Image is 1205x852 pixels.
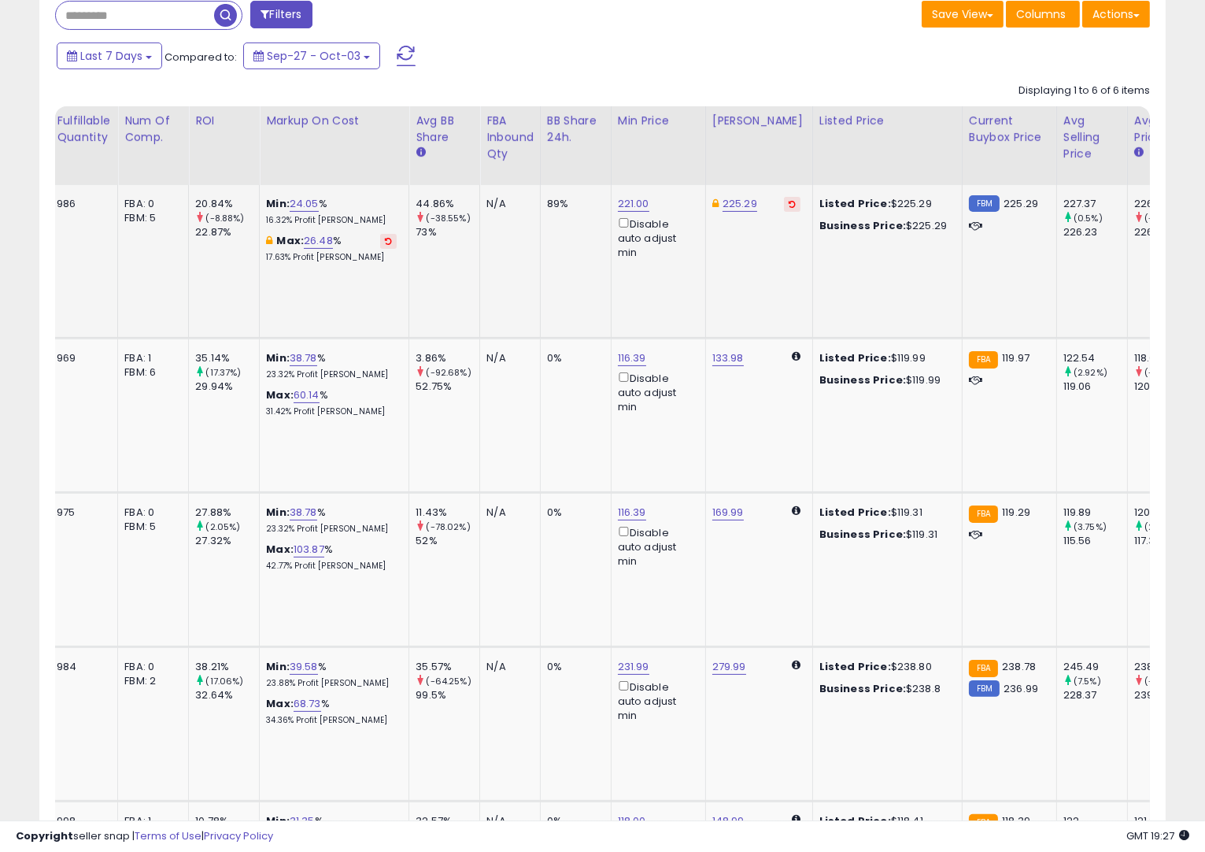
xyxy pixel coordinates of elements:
p: 17.63% Profit [PERSON_NAME] [266,252,397,263]
p: 16.32% Profit [PERSON_NAME] [266,215,397,226]
div: $225.29 [819,197,950,211]
p: 23.32% Profit [PERSON_NAME] [266,524,397,535]
a: 279.99 [712,659,746,675]
div: FBM: 5 [124,520,176,534]
small: (2.92%) [1074,366,1107,379]
a: 116.39 [618,350,646,366]
button: Save View [922,1,1004,28]
div: FBA: 0 [124,197,176,211]
div: FBM: 6 [124,365,176,380]
div: % [266,660,397,689]
div: 227.37 [1063,197,1127,211]
small: Avg BB Share. [416,146,425,160]
b: Business Price: [819,218,906,233]
div: 226.15 [1134,197,1198,211]
div: 38.21% [195,660,259,674]
div: 239.53 [1134,688,1198,702]
a: 221.00 [618,196,649,212]
span: Sep-27 - Oct-03 [267,48,360,64]
b: Listed Price: [819,196,891,211]
small: FBA [969,506,998,523]
div: 245.49 [1063,660,1127,674]
small: (-38.55%) [426,212,470,224]
div: 32.64% [195,688,259,702]
b: Max: [276,233,304,248]
div: $119.99 [819,373,950,387]
small: (-8.88%) [205,212,244,224]
p: 23.32% Profit [PERSON_NAME] [266,369,397,380]
a: 24.05 [290,196,319,212]
div: 969 [57,351,105,365]
button: Actions [1082,1,1150,28]
a: 231.99 [618,659,649,675]
button: Filters [250,1,312,28]
a: 38.78 [290,505,317,520]
div: 27.32% [195,534,259,548]
b: Min: [266,505,290,520]
p: 31.42% Profit [PERSON_NAME] [266,406,397,417]
a: 116.39 [618,505,646,520]
div: 119.06 [1063,380,1127,394]
span: 236.99 [1004,681,1038,696]
div: 119.89 [1063,506,1127,520]
p: 34.36% Profit [PERSON_NAME] [266,715,397,726]
th: The percentage added to the cost of goods (COGS) that forms the calculator for Min & Max prices. [260,106,409,185]
div: 35.14% [195,351,259,365]
small: (2.26%) [1144,520,1179,533]
div: Disable auto adjust min [618,369,693,414]
a: 103.87 [294,542,324,558]
a: 68.73 [294,696,321,712]
small: FBM [969,680,1000,697]
div: 986 [57,197,105,211]
div: 52.75% [416,380,479,394]
div: FBM: 2 [124,674,176,688]
b: Listed Price: [819,505,891,520]
div: $225.29 [819,219,950,233]
div: 20.84% [195,197,259,211]
a: Privacy Policy [204,828,273,843]
small: (-0.11%) [1144,212,1179,224]
a: 133.98 [712,350,744,366]
div: % [266,697,397,726]
div: Fulfillable Quantity [57,113,111,146]
div: 52% [416,534,479,548]
span: 238.78 [1002,659,1036,674]
small: (3.75%) [1074,520,1107,533]
div: Avg Win Price [1134,113,1192,146]
small: FBM [969,195,1000,212]
div: $119.31 [819,528,950,542]
small: FBA [969,351,998,369]
a: 169.99 [712,505,744,520]
div: Listed Price [819,113,955,129]
small: Avg Win Price. [1134,146,1144,160]
a: 60.14 [294,387,320,403]
div: 27.88% [195,506,259,520]
div: 120.35 [1134,380,1198,394]
span: Columns [1016,6,1066,22]
div: N/A [486,197,528,211]
button: Columns [1006,1,1080,28]
div: Disable auto adjust min [618,215,693,260]
div: 99.5% [416,688,479,702]
div: Displaying 1 to 6 of 6 items [1018,83,1150,98]
div: $119.99 [819,351,950,365]
p: 23.88% Profit [PERSON_NAME] [266,678,397,689]
div: % [266,543,397,572]
div: 226.4 [1134,225,1198,239]
div: [PERSON_NAME] [712,113,806,129]
div: 29.94% [195,380,259,394]
small: (17.37%) [205,366,241,379]
div: Disable auto adjust min [618,678,693,723]
div: $119.31 [819,506,950,520]
small: (-1.9%) [1144,366,1175,379]
div: $238.80 [819,660,950,674]
b: Max: [266,696,294,711]
div: 0% [547,351,599,365]
div: Markup on Cost [266,113,402,129]
small: (-64.25%) [426,675,471,687]
div: 122.54 [1063,351,1127,365]
div: 89% [547,197,599,211]
b: Min: [266,196,290,211]
b: Min: [266,350,290,365]
small: FBA [969,660,998,677]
